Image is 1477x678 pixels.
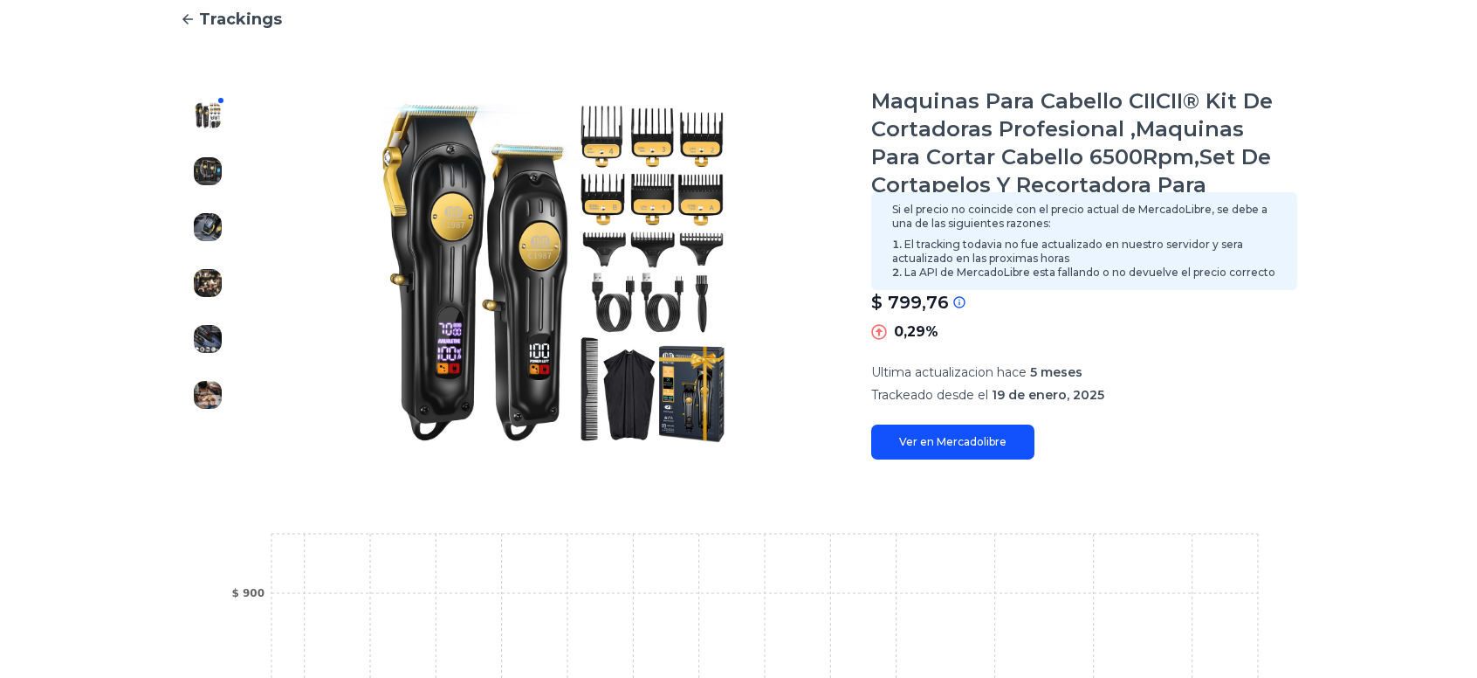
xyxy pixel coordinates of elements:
[231,587,264,599] tspan: $ 900
[271,87,836,460] img: Maquinas Para Cabello CIICII® Kit De Cortadoras Profesional ,Maquinas Para Cortar Cabello 6500Rpm...
[871,364,1027,380] span: Ultima actualizacion hace
[194,101,222,129] img: Maquinas Para Cabello CIICII® Kit De Cortadoras Profesional ,Maquinas Para Cortar Cabello 6500Rpm...
[180,7,1297,31] a: Trackings
[894,322,938,342] p: 0,29%
[194,213,222,241] img: Maquinas Para Cabello CIICII® Kit De Cortadoras Profesional ,Maquinas Para Cortar Cabello 6500Rpm...
[871,87,1297,255] h1: Maquinas Para Cabello CIICII® Kit De Cortadoras Profesional ,Maquinas Para Cortar Cabello 6500Rpm...
[871,290,949,315] p: $ 799,76
[892,238,1276,266] li: El tracking todavia no fue actualizado en nuestro servidor y sera actualizado en las proximas horas
[194,157,222,185] img: Maquinas Para Cabello CIICII® Kit De Cortadoras Profesional ,Maquinas Para Cortar Cabello 6500Rpm...
[194,325,222,353] img: Maquinas Para Cabello CIICII® Kit De Cortadoras Profesional ,Maquinas Para Cortar Cabello 6500Rpm...
[892,203,1276,231] p: Si el precio no coincide con el precio actual de MercadoLibre, se debe a una de las siguientes ra...
[871,387,988,403] span: Trackeado desde el
[992,387,1104,403] span: 19 de enero, 2025
[199,7,282,31] span: Trackings
[871,425,1034,460] a: Ver en Mercadolibre
[194,269,222,297] img: Maquinas Para Cabello CIICII® Kit De Cortadoras Profesional ,Maquinas Para Cortar Cabello 6500Rpm...
[892,266,1276,280] li: La API de MercadoLibre esta fallando o no devuelve el precio correcto
[1030,364,1082,380] span: 5 meses
[194,381,222,409] img: Maquinas Para Cabello CIICII® Kit De Cortadoras Profesional ,Maquinas Para Cortar Cabello 6500Rpm...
